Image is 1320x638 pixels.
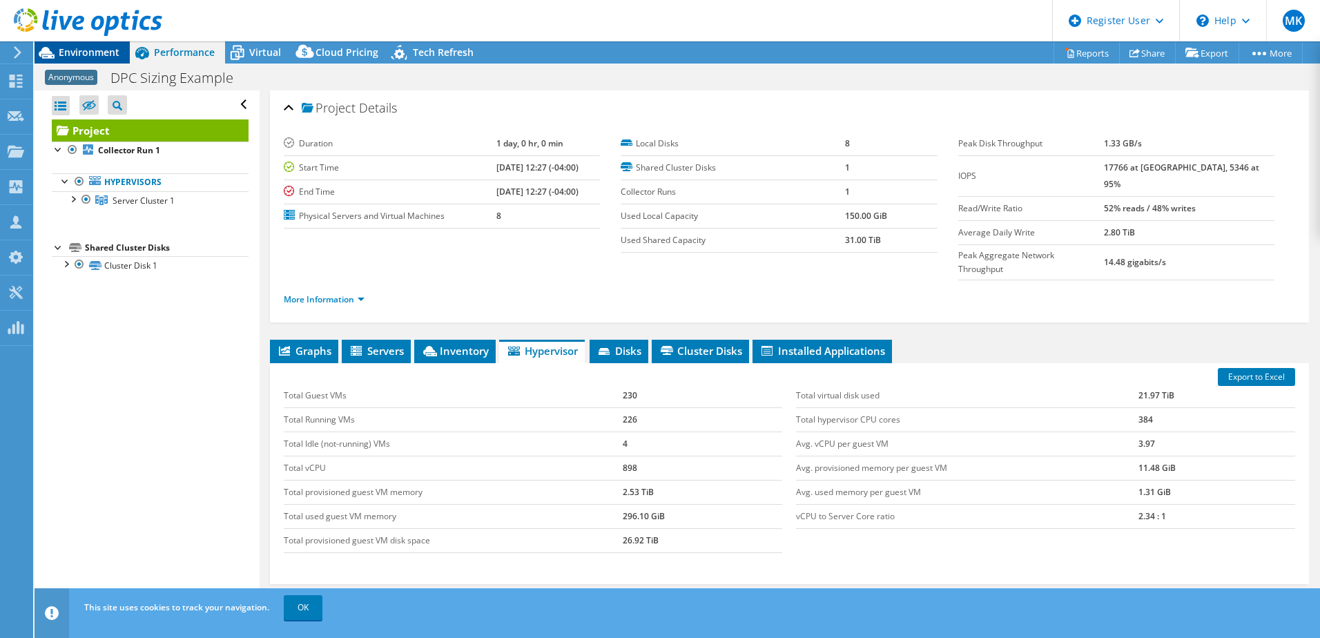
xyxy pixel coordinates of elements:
[1054,42,1120,64] a: Reports
[796,456,1138,480] td: Avg. provisioned memory per guest VM
[284,595,322,620] a: OK
[52,142,249,159] a: Collector Run 1
[284,185,496,199] label: End Time
[596,344,641,358] span: Disks
[413,46,474,59] span: Tech Refresh
[85,240,249,256] div: Shared Cluster Disks
[1196,14,1209,27] svg: \n
[623,407,783,432] td: 226
[796,432,1138,456] td: Avg. vCPU per guest VM
[845,162,850,173] b: 1
[623,432,783,456] td: 4
[284,137,496,151] label: Duration
[1138,432,1295,456] td: 3.97
[796,407,1138,432] td: Total hypervisor CPU cores
[759,344,885,358] span: Installed Applications
[52,119,249,142] a: Project
[796,504,1138,528] td: vCPU to Server Core ratio
[284,293,365,305] a: More Information
[1138,480,1295,504] td: 1.31 GiB
[623,528,783,552] td: 26.92 TiB
[45,70,97,85] span: Anonymous
[1104,162,1259,190] b: 17766 at [GEOGRAPHIC_DATA], 5346 at 95%
[284,528,623,552] td: Total provisioned guest VM disk space
[284,480,623,504] td: Total provisioned guest VM memory
[421,344,489,358] span: Inventory
[623,384,783,408] td: 230
[1239,42,1303,64] a: More
[59,46,119,59] span: Environment
[623,456,783,480] td: 898
[621,209,845,223] label: Used Local Capacity
[1104,137,1142,149] b: 1.33 GB/s
[958,137,1104,151] label: Peak Disk Throughput
[958,226,1104,240] label: Average Daily Write
[154,46,215,59] span: Performance
[359,99,397,116] span: Details
[506,344,578,358] span: Hypervisor
[496,186,579,197] b: [DATE] 12:27 (-04:00)
[1119,42,1176,64] a: Share
[958,249,1104,276] label: Peak Aggregate Network Throughput
[284,456,623,480] td: Total vCPU
[113,195,175,206] span: Server Cluster 1
[845,186,850,197] b: 1
[1175,42,1239,64] a: Export
[1218,368,1295,386] a: Export to Excel
[52,191,249,209] a: Server Cluster 1
[623,480,783,504] td: 2.53 TiB
[796,384,1138,408] td: Total virtual disk used
[98,144,160,156] b: Collector Run 1
[496,210,501,222] b: 8
[845,234,881,246] b: 31.00 TiB
[284,504,623,528] td: Total used guest VM memory
[958,169,1104,183] label: IOPS
[958,202,1104,215] label: Read/Write Ratio
[277,344,331,358] span: Graphs
[302,101,356,115] span: Project
[621,233,845,247] label: Used Shared Capacity
[249,46,281,59] span: Virtual
[284,432,623,456] td: Total Idle (not-running) VMs
[1283,10,1305,32] span: MK
[1104,202,1196,214] b: 52% reads / 48% writes
[349,344,404,358] span: Servers
[1138,384,1295,408] td: 21.97 TiB
[1104,226,1135,238] b: 2.80 TiB
[1104,256,1166,268] b: 14.48 gigabits/s
[845,210,887,222] b: 150.00 GiB
[496,137,563,149] b: 1 day, 0 hr, 0 min
[496,162,579,173] b: [DATE] 12:27 (-04:00)
[284,384,623,408] td: Total Guest VMs
[284,407,623,432] td: Total Running VMs
[52,173,249,191] a: Hypervisors
[84,601,269,613] span: This site uses cookies to track your navigation.
[796,480,1138,504] td: Avg. used memory per guest VM
[1138,504,1295,528] td: 2.34 : 1
[621,185,845,199] label: Collector Runs
[845,137,850,149] b: 8
[659,344,742,358] span: Cluster Disks
[316,46,378,59] span: Cloud Pricing
[621,161,845,175] label: Shared Cluster Disks
[1138,456,1295,480] td: 11.48 GiB
[623,504,783,528] td: 296.10 GiB
[104,70,255,86] h1: DPC Sizing Example
[284,161,496,175] label: Start Time
[52,256,249,274] a: Cluster Disk 1
[284,209,496,223] label: Physical Servers and Virtual Machines
[621,137,845,151] label: Local Disks
[1138,407,1295,432] td: 384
